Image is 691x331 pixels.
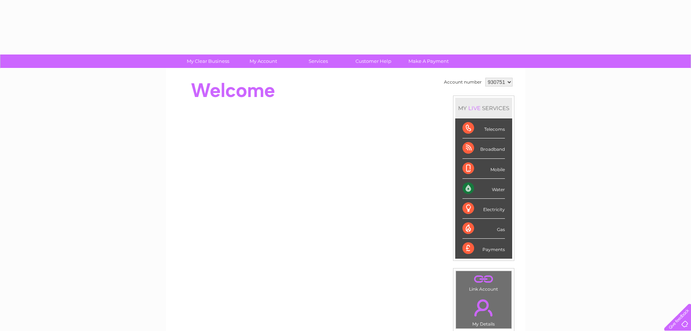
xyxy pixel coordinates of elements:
[455,98,512,118] div: MY SERVICES
[462,179,505,199] div: Water
[178,55,238,68] a: My Clear Business
[233,55,293,68] a: My Account
[399,55,458,68] a: Make A Payment
[462,199,505,219] div: Electricity
[458,273,510,286] a: .
[456,293,512,329] td: My Details
[344,55,403,68] a: Customer Help
[442,76,484,88] td: Account number
[462,159,505,179] div: Mobile
[462,138,505,158] div: Broadband
[462,239,505,258] div: Payments
[288,55,348,68] a: Services
[462,219,505,239] div: Gas
[458,295,510,320] a: .
[456,271,512,294] td: Link Account
[467,105,482,112] div: LIVE
[462,118,505,138] div: Telecoms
